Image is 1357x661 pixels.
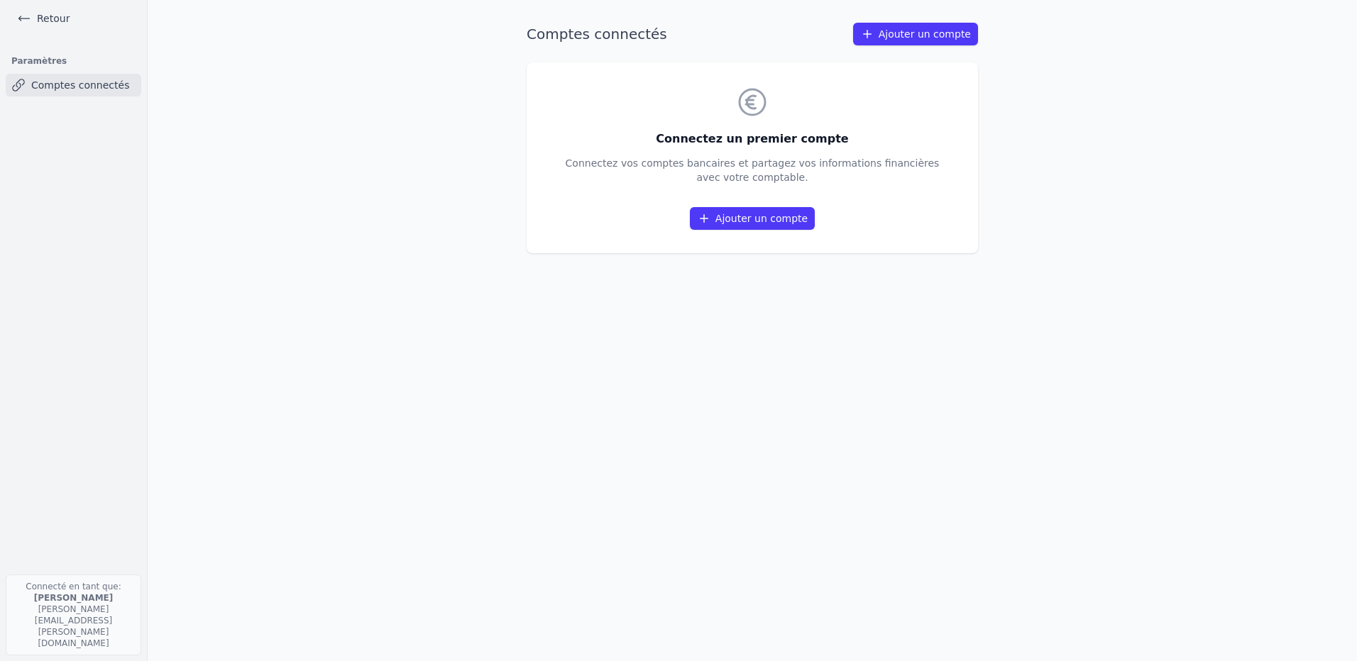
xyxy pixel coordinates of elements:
[527,24,667,44] h1: Comptes connectés
[566,156,940,184] p: Connectez vos comptes bancaires et partagez vos informations financières avec votre comptable.
[34,593,114,603] strong: [PERSON_NAME]
[566,130,940,148] h3: Connectez un premier compte
[6,574,141,655] p: Connecté en tant que: [PERSON_NAME][EMAIL_ADDRESS][PERSON_NAME][DOMAIN_NAME]
[690,207,815,230] a: Ajouter un compte
[853,23,978,45] a: Ajouter un compte
[6,74,141,96] a: Comptes connectés
[6,51,141,71] h3: Paramètres
[11,9,75,28] a: Retour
